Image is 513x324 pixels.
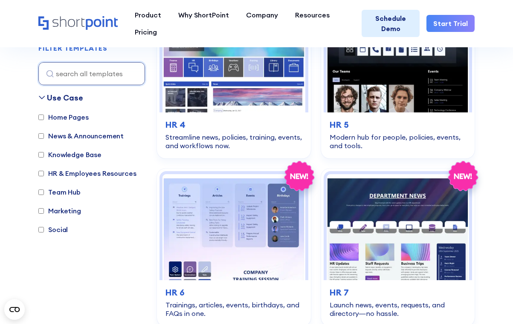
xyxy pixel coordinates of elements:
[135,27,157,37] div: Pricing
[38,187,81,197] label: Team Hub
[330,118,466,131] h3: HR 5
[321,1,475,159] a: HR 5 – Human Resource Template: Modern hub for people, policies, events, and tools.HR 5Modern hub...
[38,168,136,178] label: HR & Employees Resources
[330,286,466,299] h3: HR 7
[38,189,44,195] input: Team Hub
[38,45,107,52] h2: FILTER TEMPLATES
[165,118,302,131] h3: HR 4
[162,174,305,280] img: HR 6 – HR SharePoint Site Template: Trainings, articles, events, birthdays, and FAQs in one.
[47,92,83,103] div: Use Case
[4,299,25,320] button: Open CMP widget
[38,171,44,176] input: HR & Employees Resources
[38,152,44,158] input: Knowledge Base
[327,7,469,113] img: HR 5 – Human Resource Template: Modern hub for people, policies, events, and tools.
[38,112,88,122] label: Home Pages
[170,6,238,23] a: Why ShortPoint
[38,16,118,31] a: Home
[162,7,305,113] img: HR 4 – SharePoint HR Intranet Template: Streamline news, policies, training, events, and workflow...
[38,133,44,139] input: News & Announcement
[178,10,229,20] div: Why ShortPoint
[470,283,513,324] iframe: Chat Widget
[38,62,145,85] input: search all templates
[38,224,68,235] label: Social
[238,6,287,23] a: Company
[330,133,466,150] div: Modern hub for people, policies, events, and tools.
[126,23,165,40] a: Pricing
[38,131,124,141] label: News & Announcement
[295,10,330,20] div: Resources
[165,133,302,150] div: Streamline news, policies, training, events, and workflows now.
[165,301,302,318] div: Trainings, articles, events, birthdays, and FAQs in one.
[426,15,475,32] a: Start Trial
[38,208,44,214] input: Marketing
[287,6,338,23] a: Resources
[157,1,310,159] a: HR 4 – SharePoint HR Intranet Template: Streamline news, policies, training, events, and workflow...
[135,10,161,20] div: Product
[327,174,469,280] img: HR 7 – HR SharePoint Template: Launch news, events, requests, and directory—no hassle.
[38,115,44,120] input: Home Pages
[38,149,101,160] label: Knowledge Base
[246,10,278,20] div: Company
[362,10,419,37] a: Schedule Demo
[126,6,170,23] a: Product
[38,206,81,216] label: Marketing
[165,286,302,299] h3: HR 6
[330,301,466,318] div: Launch news, events, requests, and directory—no hassle.
[38,227,44,232] input: Social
